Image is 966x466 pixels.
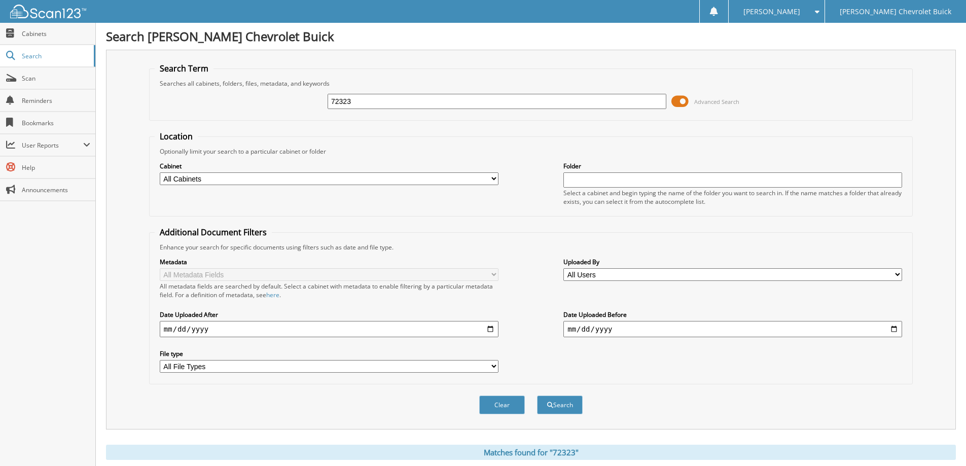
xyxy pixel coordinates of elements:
[22,74,90,83] span: Scan
[22,119,90,127] span: Bookmarks
[563,189,902,206] div: Select a cabinet and begin typing the name of the folder you want to search in. If the name match...
[563,321,902,337] input: end
[537,396,583,414] button: Search
[266,291,279,299] a: here
[106,445,956,460] div: Matches found for "72323"
[160,282,498,299] div: All metadata fields are searched by default. Select a cabinet with metadata to enable filtering b...
[155,79,907,88] div: Searches all cabinets, folders, files, metadata, and keywords
[22,163,90,172] span: Help
[840,9,951,15] span: [PERSON_NAME] Chevrolet Buick
[160,349,498,358] label: File type
[22,96,90,105] span: Reminders
[563,162,902,170] label: Folder
[22,29,90,38] span: Cabinets
[563,258,902,266] label: Uploaded By
[479,396,525,414] button: Clear
[155,131,198,142] legend: Location
[694,98,739,105] span: Advanced Search
[22,52,89,60] span: Search
[106,28,956,45] h1: Search [PERSON_NAME] Chevrolet Buick
[743,9,800,15] span: [PERSON_NAME]
[160,310,498,319] label: Date Uploaded After
[10,5,86,18] img: scan123-logo-white.svg
[563,310,902,319] label: Date Uploaded Before
[155,147,907,156] div: Optionally limit your search to a particular cabinet or folder
[160,258,498,266] label: Metadata
[160,162,498,170] label: Cabinet
[22,141,83,150] span: User Reports
[22,186,90,194] span: Announcements
[160,321,498,337] input: start
[155,63,213,74] legend: Search Term
[155,227,272,238] legend: Additional Document Filters
[155,243,907,252] div: Enhance your search for specific documents using filters such as date and file type.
